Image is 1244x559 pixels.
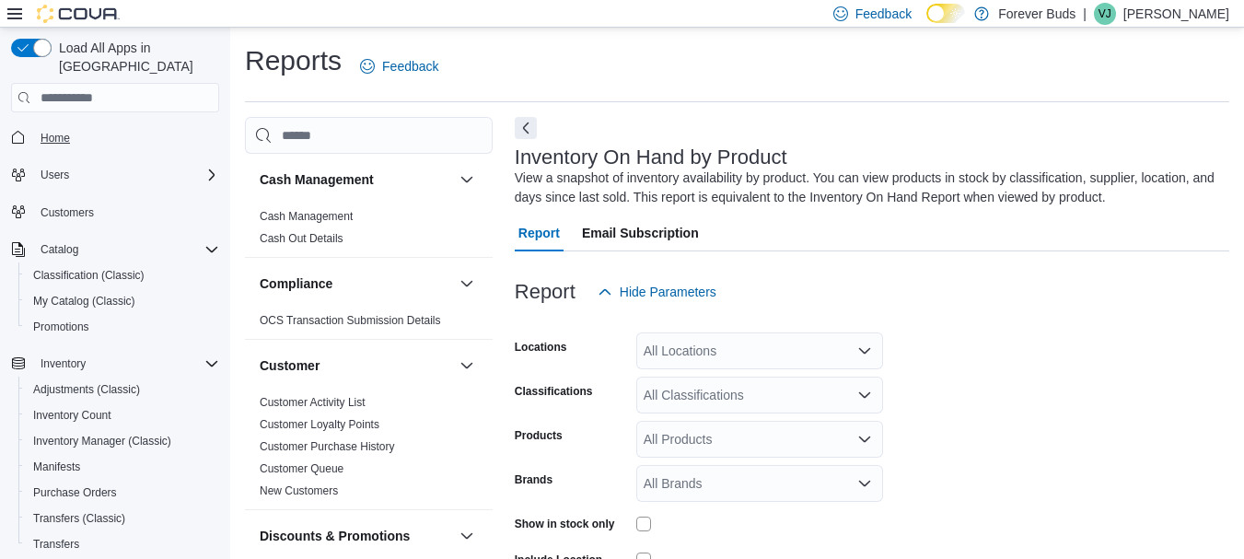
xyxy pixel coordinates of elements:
a: Customer Loyalty Points [260,418,379,431]
span: Cash Out Details [260,231,343,246]
span: Purchase Orders [33,485,117,500]
p: Forever Buds [998,3,1075,25]
div: View a snapshot of inventory availability by product. You can view products in stock by classific... [515,169,1220,207]
span: Load All Apps in [GEOGRAPHIC_DATA] [52,39,219,76]
button: Inventory Count [18,402,227,428]
button: Home [4,123,227,150]
span: Customer Queue [260,461,343,476]
button: Cash Management [260,170,452,189]
h3: Compliance [260,274,332,293]
span: Adjustments (Classic) [26,378,219,401]
span: Catalog [33,239,219,261]
span: Customer Purchase History [260,439,395,454]
span: Email Subscription [582,215,699,251]
span: Dark Mode [926,23,927,24]
div: Customer [245,391,493,509]
button: Users [33,164,76,186]
h3: Discounts & Promotions [260,527,410,545]
button: Promotions [18,314,227,340]
button: Open list of options [857,388,872,402]
button: Discounts & Promotions [456,525,478,547]
span: Feedback [855,5,912,23]
span: Transfers [33,537,79,552]
button: Adjustments (Classic) [18,377,227,402]
a: Cash Management [260,210,353,223]
label: Show in stock only [515,517,615,531]
span: Report [518,215,560,251]
button: Open list of options [857,476,872,491]
button: Catalog [33,239,86,261]
button: Customer [260,356,452,375]
button: Classification (Classic) [18,262,227,288]
a: Transfers [26,533,87,555]
h1: Reports [245,42,342,79]
span: Customer Activity List [260,395,366,410]
p: [PERSON_NAME] [1123,3,1229,25]
input: Dark Mode [926,4,965,23]
span: Purchase Orders [26,482,219,504]
button: Compliance [260,274,452,293]
a: Adjustments (Classic) [26,378,147,401]
a: OCS Transaction Submission Details [260,314,441,327]
button: My Catalog (Classic) [18,288,227,314]
span: Users [41,168,69,182]
span: Customers [41,205,94,220]
a: Manifests [26,456,87,478]
a: Home [33,127,77,149]
a: New Customers [260,484,338,497]
button: Transfers (Classic) [18,506,227,531]
label: Brands [515,472,552,487]
span: Adjustments (Classic) [33,382,140,397]
span: Transfers [26,533,219,555]
button: Next [515,117,537,139]
button: Catalog [4,237,227,262]
a: Customer Purchase History [260,440,395,453]
img: Cova [37,5,120,23]
span: Classification (Classic) [33,268,145,283]
a: Classification (Classic) [26,264,152,286]
label: Products [515,428,563,443]
span: Manifests [26,456,219,478]
button: Discounts & Promotions [260,527,452,545]
button: Customer [456,355,478,377]
button: Cash Management [456,169,478,191]
h3: Customer [260,356,320,375]
span: Customers [33,201,219,224]
button: Open list of options [857,432,872,447]
span: Catalog [41,242,78,257]
span: Home [41,131,70,146]
span: Cash Management [260,209,353,224]
a: Cash Out Details [260,232,343,245]
span: Feedback [382,57,438,76]
span: Inventory Count [33,408,111,423]
button: Manifests [18,454,227,480]
a: Customer Queue [260,462,343,475]
button: Inventory [33,353,93,375]
a: My Catalog (Classic) [26,290,143,312]
h3: Inventory On Hand by Product [515,146,787,169]
span: Home [33,125,219,148]
span: Promotions [26,316,219,338]
a: Inventory Count [26,404,119,426]
span: OCS Transaction Submission Details [260,313,441,328]
span: Inventory Count [26,404,219,426]
span: VJ [1099,3,1111,25]
span: Transfers (Classic) [26,507,219,530]
div: Cash Management [245,205,493,257]
span: Inventory [41,356,86,371]
button: Users [4,162,227,188]
a: Transfers (Classic) [26,507,133,530]
span: Inventory Manager (Classic) [26,430,219,452]
div: Compliance [245,309,493,339]
a: Feedback [353,48,446,85]
button: Inventory [4,351,227,377]
a: Customers [33,202,101,224]
a: Promotions [26,316,97,338]
a: Purchase Orders [26,482,124,504]
span: Inventory Manager (Classic) [33,434,171,448]
span: Transfers (Classic) [33,511,125,526]
a: Customer Activity List [260,396,366,409]
button: Hide Parameters [590,274,724,310]
span: Manifests [33,460,80,474]
span: Promotions [33,320,89,334]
